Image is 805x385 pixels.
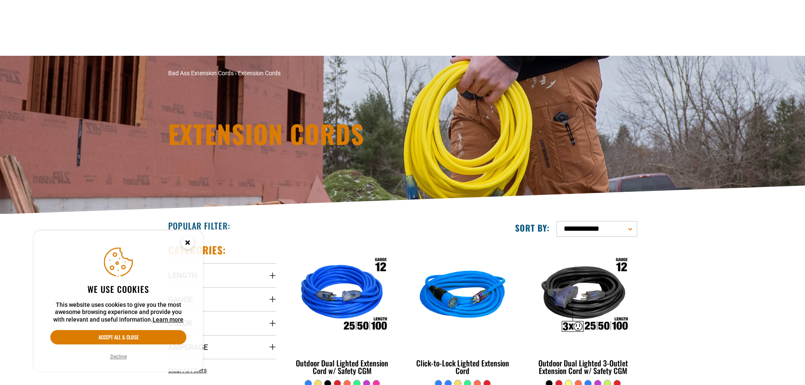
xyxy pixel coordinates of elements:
a: Bad Ass Extension Cords [168,70,234,76]
img: blue [409,248,516,345]
summary: Amperage [168,335,276,359]
a: blue Click-to-Lock Lighted Extension Cord [409,243,516,380]
img: Outdoor Dual Lighted Extension Cord w/ Safety CGM [289,248,396,345]
summary: Gauge [168,287,276,311]
span: Extension Cords [238,70,281,76]
span: › [235,70,237,76]
div: Outdoor Dual Lighted Extension Cord w/ Safety CGM [289,359,396,374]
button: Decline [108,352,129,361]
nav: breadcrumbs [168,69,477,78]
h1: Extension Cords [168,121,477,146]
h2: Popular Filter: [168,220,230,231]
div: Click-to-Lock Lighted Extension Cord [409,359,516,374]
a: Outdoor Dual Lighted 3-Outlet Extension Cord w/ Safety CGM Outdoor Dual Lighted 3-Outlet Extensio... [529,243,637,380]
button: Accept all & close [50,330,186,344]
a: Learn more [153,316,183,323]
summary: Color [168,311,276,335]
p: This website uses cookies to give you the most awesome browsing experience and provide you with r... [50,301,186,324]
div: Outdoor Dual Lighted 3-Outlet Extension Cord w/ Safety CGM [529,359,637,374]
img: Outdoor Dual Lighted 3-Outlet Extension Cord w/ Safety CGM [530,248,636,345]
label: Sort by: [515,222,550,233]
h2: We use cookies [50,284,186,295]
summary: Length [168,263,276,287]
span: Clear All Filters [168,367,207,374]
aside: Cookie Consent [34,231,203,372]
a: Outdoor Dual Lighted Extension Cord w/ Safety CGM Outdoor Dual Lighted Extension Cord w/ Safety CGM [289,243,396,380]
